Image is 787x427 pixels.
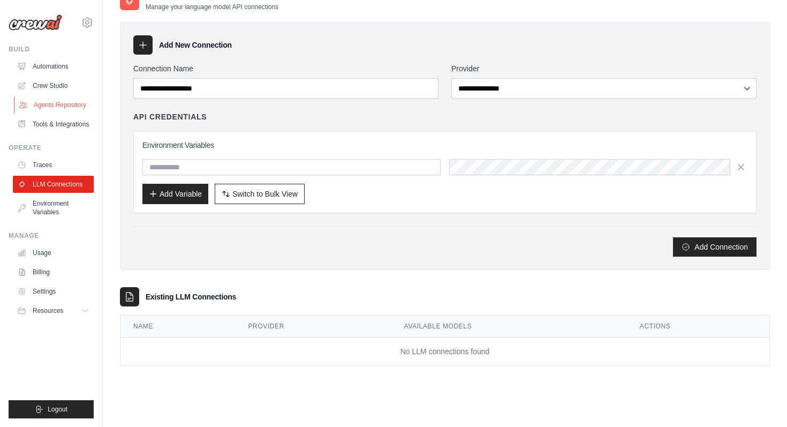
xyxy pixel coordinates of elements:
[13,156,94,174] a: Traces
[13,264,94,281] a: Billing
[232,189,298,199] span: Switch to Bulk View
[14,96,95,114] a: Agents Repository
[142,184,208,204] button: Add Variable
[627,316,769,338] th: Actions
[13,116,94,133] a: Tools & Integrations
[33,306,63,315] span: Resources
[673,237,756,257] button: Add Connection
[13,58,94,75] a: Automations
[133,63,438,74] label: Connection Name
[13,77,94,94] a: Crew Studio
[13,195,94,221] a: Environment Variables
[146,291,236,302] h3: Existing LLM Connections
[48,405,67,414] span: Logout
[9,14,62,31] img: Logo
[9,45,94,54] div: Build
[120,316,236,338] th: Name
[9,400,94,418] button: Logout
[9,231,94,240] div: Manage
[215,184,305,204] button: Switch to Bulk View
[142,140,747,151] h3: Environment Variables
[13,244,94,261] a: Usage
[159,40,232,50] h3: Add New Connection
[236,316,391,338] th: Provider
[13,302,94,319] button: Resources
[13,283,94,300] a: Settings
[120,338,769,366] td: No LLM connections found
[13,176,94,193] a: LLM Connections
[133,111,207,122] h4: API Credentials
[391,316,627,338] th: Available Models
[146,3,278,11] p: Manage your language model API connections
[9,144,94,152] div: Operate
[451,63,756,74] label: Provider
